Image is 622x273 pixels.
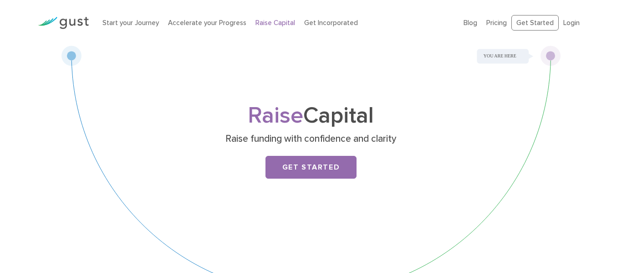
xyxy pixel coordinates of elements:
[38,17,89,29] img: Gust Logo
[265,156,357,179] a: Get Started
[255,19,295,27] a: Raise Capital
[102,19,159,27] a: Start your Journey
[464,19,477,27] a: Blog
[304,19,358,27] a: Get Incorporated
[563,19,580,27] a: Login
[134,133,487,145] p: Raise funding with confidence and clarity
[486,19,507,27] a: Pricing
[248,102,303,129] span: Raise
[168,19,246,27] a: Accelerate your Progress
[131,105,491,126] h1: Capital
[511,15,559,31] a: Get Started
